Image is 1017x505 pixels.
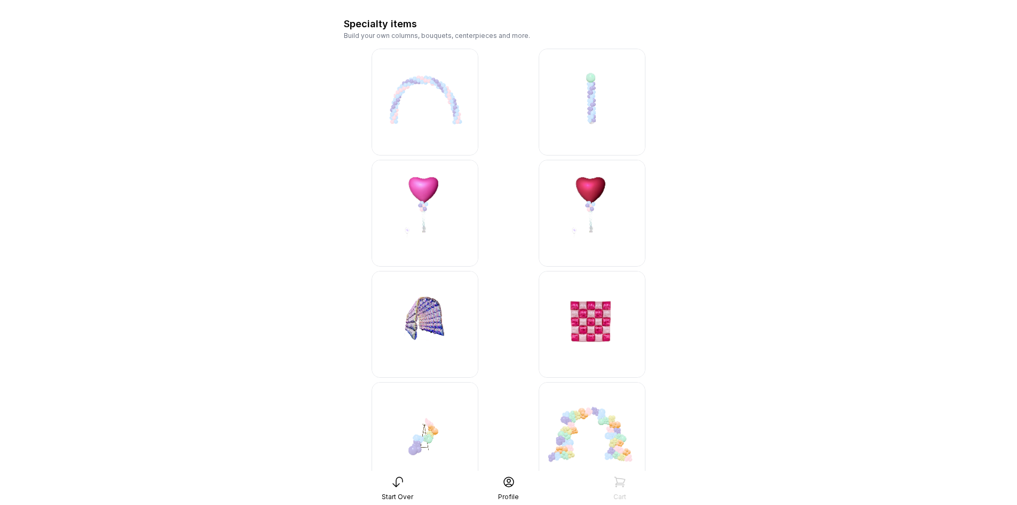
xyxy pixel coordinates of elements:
div: Build your own columns, bouquets, centerpieces and more. [344,32,674,40]
div: Cart [613,493,626,501]
img: - [539,382,645,489]
div: Profile [498,493,519,501]
div: Specialty items [344,17,417,32]
img: - [372,382,478,489]
img: - [539,49,645,156]
div: Start Over [382,493,413,501]
img: - [372,160,478,267]
img: - [372,49,478,156]
img: - [372,271,478,378]
img: - [539,271,645,378]
img: - [539,160,645,267]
